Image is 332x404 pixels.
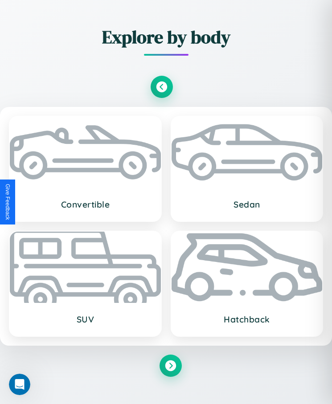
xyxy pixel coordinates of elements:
[9,374,30,395] iframe: Intercom live chat
[19,199,152,210] h3: Convertible
[180,199,314,210] h3: Sedan
[9,25,323,49] h2: Explore by body
[4,184,11,220] div: Give Feedback
[19,314,152,325] h3: SUV
[180,314,314,325] h3: Hatchback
